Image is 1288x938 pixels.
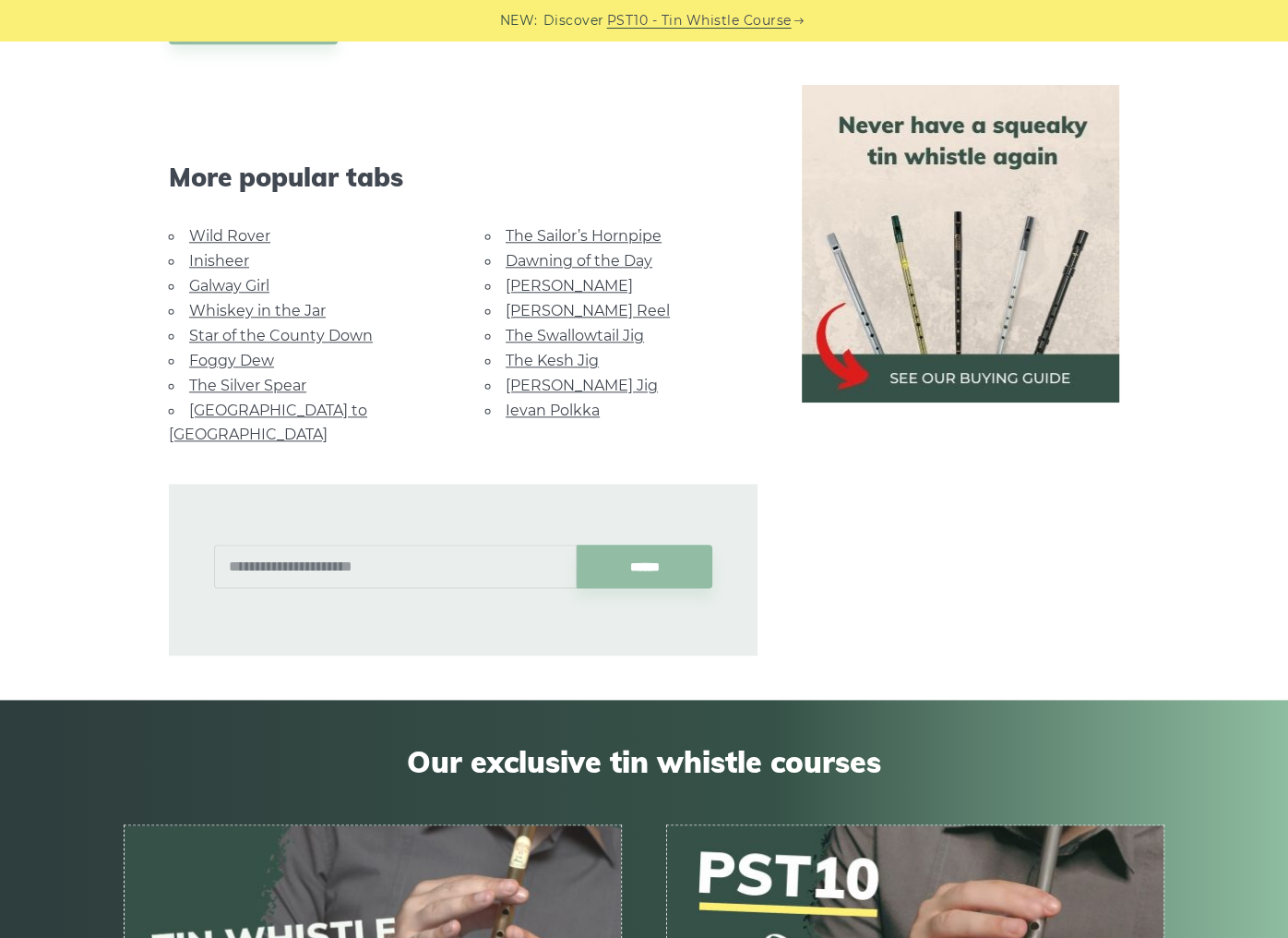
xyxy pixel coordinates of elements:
[506,277,633,295] a: [PERSON_NAME]
[500,10,538,31] span: NEW:
[189,352,274,369] a: Foggy Dew
[506,302,670,319] a: [PERSON_NAME] Reel
[189,302,326,319] a: Whiskey in the Jar
[506,402,600,419] a: Ievan Polkka
[124,744,1164,779] span: Our exclusive tin whistle courses
[543,10,604,31] span: Discover
[506,227,662,245] a: The Sailor’s Hornpipe
[189,327,373,344] a: Star of the County Down
[169,402,367,443] a: [GEOGRAPHIC_DATA] to [GEOGRAPHIC_DATA]
[189,252,249,270] a: Inisheer
[506,327,644,344] a: The Swallowtail Jig
[189,277,269,295] a: Galway Girl
[189,377,306,394] a: The Silver Spear
[802,85,1119,403] img: tin whistle buying guide
[506,377,658,394] a: [PERSON_NAME] Jig
[607,10,792,31] a: PST10 - Tin Whistle Course
[506,252,652,270] a: Dawning of the Day
[189,227,270,245] a: Wild Rover
[506,352,599,369] a: The Kesh Jig
[169,162,757,193] span: More popular tabs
